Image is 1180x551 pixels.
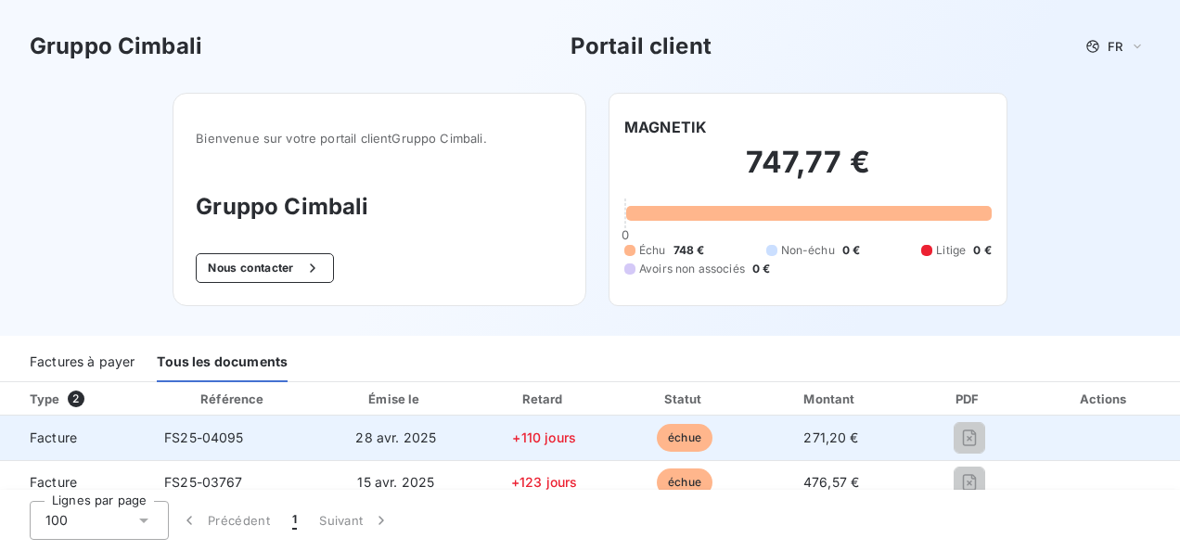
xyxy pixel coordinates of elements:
[196,253,333,283] button: Nous contacter
[803,474,859,490] span: 476,57 €
[292,511,297,530] span: 1
[973,242,991,259] span: 0 €
[803,429,858,445] span: 271,20 €
[512,429,576,445] span: +110 jours
[164,474,243,490] span: FS25-03767
[30,343,135,382] div: Factures à payer
[624,116,707,138] h6: MAGNETIK
[1033,390,1176,408] div: Actions
[357,474,434,490] span: 15 avr. 2025
[622,227,629,242] span: 0
[15,429,135,447] span: Facture
[281,501,308,540] button: 1
[619,390,750,408] div: Statut
[68,391,84,407] span: 2
[657,468,712,496] span: échue
[200,391,263,406] div: Référence
[169,501,281,540] button: Précédent
[752,261,770,277] span: 0 €
[477,390,611,408] div: Retard
[196,190,563,224] h3: Gruppo Cimbali
[758,390,904,408] div: Montant
[639,261,745,277] span: Avoirs non associés
[30,30,202,63] h3: Gruppo Cimbali
[323,390,470,408] div: Émise le
[657,424,712,452] span: échue
[1108,39,1122,54] span: FR
[624,144,992,199] h2: 747,77 €
[196,131,563,146] span: Bienvenue sur votre portail client Gruppo Cimbali .
[45,511,68,530] span: 100
[571,30,712,63] h3: Portail client
[842,242,860,259] span: 0 €
[308,501,402,540] button: Suivant
[781,242,835,259] span: Non-échu
[15,473,135,492] span: Facture
[912,390,1026,408] div: PDF
[936,242,966,259] span: Litige
[355,429,436,445] span: 28 avr. 2025
[164,429,244,445] span: FS25-04095
[19,390,146,408] div: Type
[157,343,288,382] div: Tous les documents
[673,242,705,259] span: 748 €
[511,474,578,490] span: +123 jours
[639,242,666,259] span: Échu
